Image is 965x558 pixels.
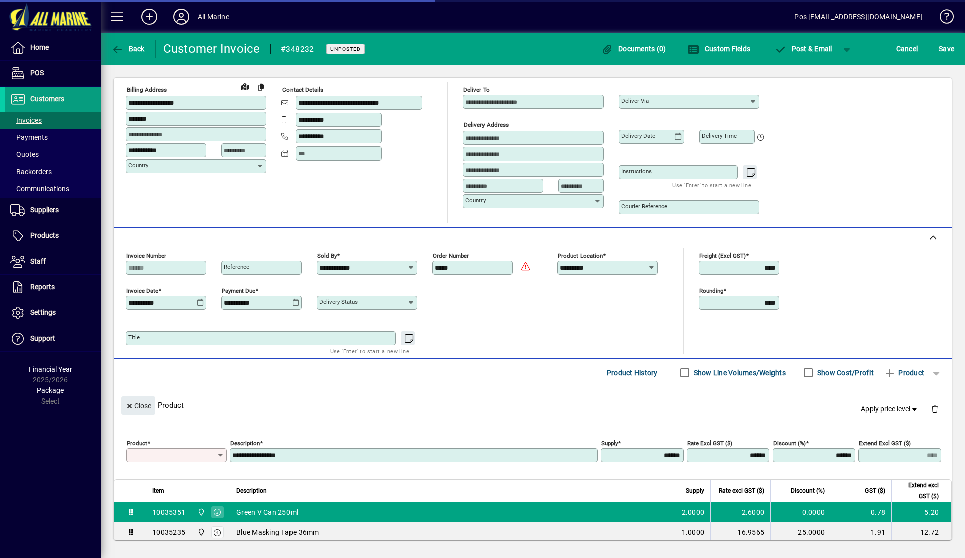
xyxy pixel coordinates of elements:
[774,45,832,53] span: ost & Email
[127,440,147,447] mat-label: Product
[607,365,658,381] span: Product History
[5,112,101,129] a: Invoices
[30,257,46,265] span: Staff
[770,502,831,522] td: 0.0000
[5,249,101,274] a: Staff
[30,231,59,240] span: Products
[857,400,923,418] button: Apply price level
[30,283,55,291] span: Reports
[672,179,751,191] mat-hint: Use 'Enter' to start a new line
[10,168,52,176] span: Backorders
[253,78,269,95] button: Copy to Delivery address
[699,252,746,259] mat-label: Freight (excl GST)
[101,40,156,58] app-page-header-button: Back
[5,223,101,249] a: Products
[195,507,206,518] span: Port Road
[815,368,874,378] label: Show Cost/Profit
[865,485,885,496] span: GST ($)
[687,45,750,53] span: Custom Fields
[109,40,147,58] button: Back
[831,522,891,542] td: 1.91
[682,507,705,517] span: 2.0000
[281,41,314,57] div: #348232
[891,502,951,522] td: 5.20
[152,485,164,496] span: Item
[111,45,145,53] span: Back
[879,364,929,382] button: Product
[5,163,101,180] a: Backorders
[30,206,59,214] span: Suppliers
[30,308,56,316] span: Settings
[687,440,732,447] mat-label: Rate excl GST ($)
[923,404,947,413] app-page-header-button: Delete
[128,334,140,341] mat-label: Title
[126,287,158,294] mat-label: Invoice date
[5,326,101,351] a: Support
[792,45,796,53] span: P
[621,132,655,139] mat-label: Delivery date
[465,197,486,204] mat-label: Country
[236,527,319,537] span: Blue Masking Tape 36mm
[330,46,361,52] span: Unposted
[152,507,185,517] div: 10035351
[939,41,954,57] span: ave
[30,334,55,342] span: Support
[599,40,669,58] button: Documents (0)
[601,440,618,447] mat-label: Supply
[433,252,469,259] mat-label: Order number
[463,86,490,93] mat-label: Deliver To
[152,527,185,537] div: 10035235
[5,180,101,197] a: Communications
[5,146,101,163] a: Quotes
[621,203,667,210] mat-label: Courier Reference
[5,300,101,326] a: Settings
[222,287,255,294] mat-label: Payment due
[936,40,957,58] button: Save
[861,404,919,414] span: Apply price level
[5,129,101,146] a: Payments
[30,95,64,103] span: Customers
[769,40,837,58] button: Post & Email
[896,41,918,57] span: Cancel
[770,522,831,542] td: 25.0000
[923,396,947,421] button: Delete
[773,440,806,447] mat-label: Discount (%)
[319,298,358,305] mat-label: Delivery status
[603,364,662,382] button: Product History
[685,40,753,58] button: Custom Fields
[10,150,39,158] span: Quotes
[686,485,704,496] span: Supply
[236,507,298,517] span: Green V Can 250ml
[699,287,723,294] mat-label: Rounding
[195,527,206,538] span: Port Road
[10,185,69,193] span: Communications
[831,502,891,522] td: 0.78
[10,116,42,124] span: Invoices
[692,368,786,378] label: Show Line Volumes/Weights
[330,345,409,357] mat-hint: Use 'Enter' to start a new line
[5,35,101,60] a: Home
[163,41,260,57] div: Customer Invoice
[682,527,705,537] span: 1.0000
[224,263,249,270] mat-label: Reference
[719,485,764,496] span: Rate excl GST ($)
[317,252,337,259] mat-label: Sold by
[717,527,764,537] div: 16.9565
[29,365,72,373] span: Financial Year
[237,78,253,94] a: View on map
[198,9,229,25] div: All Marine
[702,132,737,139] mat-label: Delivery time
[133,8,165,26] button: Add
[859,440,911,447] mat-label: Extend excl GST ($)
[5,275,101,300] a: Reports
[621,168,652,175] mat-label: Instructions
[601,45,666,53] span: Documents (0)
[114,386,952,423] div: Product
[30,43,49,51] span: Home
[898,480,939,502] span: Extend excl GST ($)
[894,40,921,58] button: Cancel
[37,386,64,394] span: Package
[125,397,151,414] span: Close
[558,252,603,259] mat-label: Product location
[230,440,260,447] mat-label: Description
